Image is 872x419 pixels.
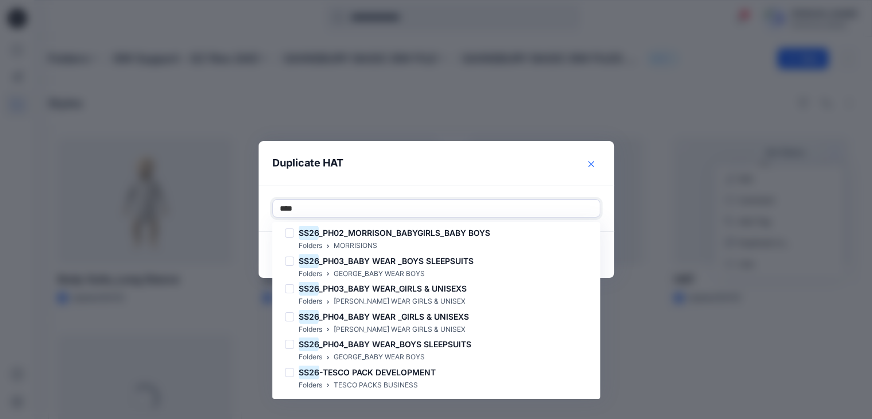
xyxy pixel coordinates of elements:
[299,379,322,391] p: Folders
[299,324,322,336] p: Folders
[334,296,466,308] p: [PERSON_NAME] WEAR GIRLS & UNISEX
[319,256,474,266] span: _PH03_BABY WEAR _BOYS SLEEPSUITS
[334,240,377,252] p: MORRISIONS
[319,228,490,238] span: _PH02_MORRISON_BABYGIRLS_BABY BOYS
[319,367,436,377] span: -TESCO PACK DEVELOPMENT
[299,351,322,363] p: Folders
[299,225,319,240] mark: SS26
[299,364,319,380] mark: SS26
[299,253,319,269] mark: SS26
[299,336,319,352] mark: SS26
[299,281,319,296] mark: SS26
[334,379,418,391] p: TESCO PACKS BUSINESS
[299,240,322,252] p: Folders
[272,155,343,171] p: Duplicate HAT
[319,339,471,349] span: _PH04_BABY WEAR_BOYS SLEEPSUITS
[299,268,322,280] p: Folders
[299,296,322,308] p: Folders
[334,324,466,336] p: [PERSON_NAME] WEAR GIRLS & UNISEX
[334,351,425,363] p: GEORGE_BABY WEAR BOYS
[582,155,600,173] button: Close
[319,312,469,321] span: _PH04_BABY WEAR _GIRLS & UNISEXS
[334,268,425,280] p: GEORGE_BABY WEAR BOYS
[319,284,467,293] span: _PH03_BABY WEAR_GIRLS & UNISEXS
[299,309,319,324] mark: SS26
